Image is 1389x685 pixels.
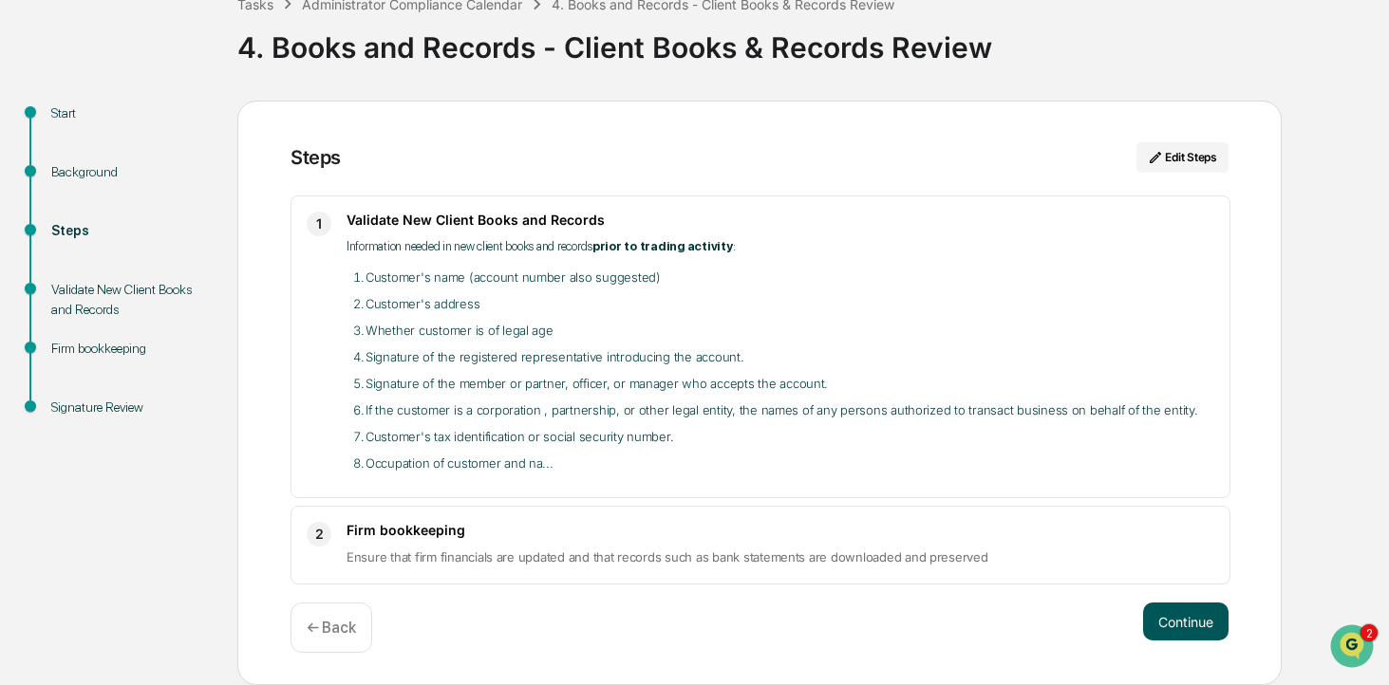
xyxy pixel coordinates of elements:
[316,213,322,235] span: 1
[40,145,74,179] img: 8933085812038_c878075ebb4cc5468115_72.jpg
[38,259,53,274] img: 1746055101610-c473b297-6a78-478c-a979-82029cc54cd1
[51,162,207,182] div: Background
[1136,142,1229,173] button: Edit Steps
[315,523,324,546] span: 2
[366,319,1214,342] li: Whether customer is of legal age
[347,212,1214,228] h3: Validate New Client Books and Records
[366,345,1214,368] li: Signature of the registered representative introducing the account.
[366,292,1214,315] li: Customer's address
[307,619,356,637] p: ← Back
[51,339,207,359] div: Firm bookkeeping
[19,240,49,270] img: Jack Rasmussen
[19,40,346,70] p: How can we help?
[366,398,1214,421] li: If the customer is a corporation , partnership, or other legal entity, the names of any persons a...
[237,15,1380,65] div: 4. Books and Records - Client Books & Records Review
[158,309,164,324] span: •
[19,291,49,322] img: Mark Michael Astarita
[366,266,1214,288] li: Customer's name (account number also suggested)
[11,417,127,451] a: 🔎Data Lookup
[592,239,733,253] strong: prior to trading activity
[366,425,1214,448] li: Customer's tax identification or social security number.
[38,424,120,443] span: Data Lookup
[168,258,207,273] span: [DATE]
[323,151,346,174] button: Start new chat
[51,398,207,417] div: Signature Review
[51,280,207,320] div: Validate New Client Books and Records
[51,221,207,241] div: Steps
[19,211,127,226] div: Past conversations
[130,380,243,415] a: 🗄️Attestations
[51,103,207,123] div: Start
[85,164,261,179] div: We're available if you need us!
[347,522,1214,538] h3: Firm bookkeeping
[138,390,153,405] div: 🗄️
[134,470,230,485] a: Powered byPylon
[19,390,34,405] div: 🖐️
[38,310,53,325] img: 1746055101610-c473b297-6a78-478c-a979-82029cc54cd1
[366,452,1214,474] li: Occupation of customer and na...
[189,471,230,485] span: Pylon
[157,388,235,407] span: Attestations
[168,309,207,324] span: [DATE]
[19,426,34,441] div: 🔎
[347,235,1214,258] p: Information needed in new client books and records :
[291,146,341,169] div: Steps
[1328,622,1380,674] iframe: Open customer support
[38,388,122,407] span: Preclearance
[19,145,53,179] img: 1746055101610-c473b297-6a78-478c-a979-82029cc54cd1
[11,380,130,415] a: 🖐️Preclearance
[347,549,988,565] span: Ensure that firm financials are updated and that records such as bank statements are downloaded a...
[294,207,346,230] button: See all
[1143,602,1229,640] button: Continue
[85,145,311,164] div: Start new chat
[59,258,154,273] span: [PERSON_NAME]
[158,258,164,273] span: •
[59,309,154,324] span: [PERSON_NAME]
[366,372,1214,395] li: Signature of the member or partner, officer, or manager who accepts the account.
